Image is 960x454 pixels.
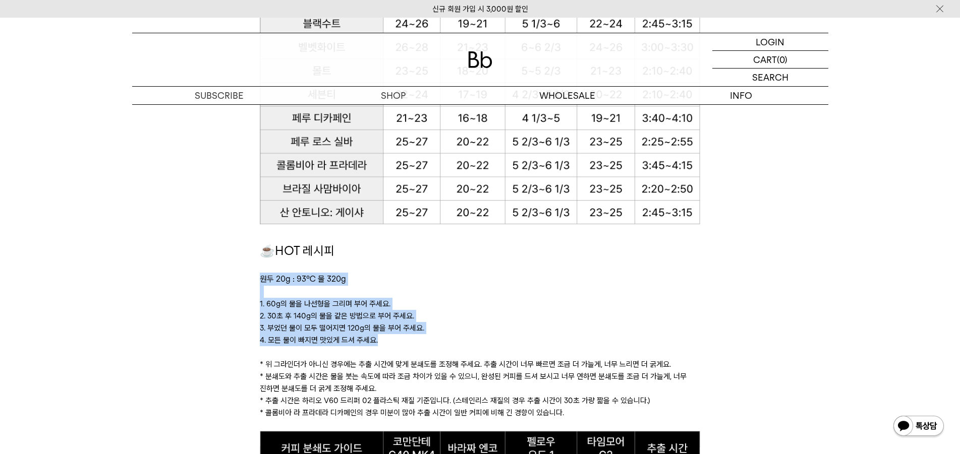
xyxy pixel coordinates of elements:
[712,33,828,51] a: LOGIN
[468,51,492,68] img: 로고
[712,51,828,69] a: CART (0)
[892,415,945,439] img: 카카오톡 채널 1:1 채팅 버튼
[654,87,828,104] p: INFO
[260,358,700,370] p: * 위 그라인더가 아니신 경우에는 추출 시간에 맞게 분쇄도를 조정해 주세요. 추출 시간이 너무 빠르면 조금 더 가늘게, 너무 느리면 더 굵게요.
[260,334,700,346] p: 4. 모든 물이 빠지면 맛있게 드셔 주세요.
[752,69,788,86] p: SEARCH
[260,407,700,419] p: * 콜롬비아 라 프라데라 디카페인의 경우 미분이 많아 추출 시간이 일반 커피에 비해 긴 경향이 있습니다.
[260,243,334,258] span: ☕HOT 레시피
[753,51,777,68] p: CART
[432,5,528,14] a: 신규 회원 가입 시 3,000원 할인
[132,87,306,104] a: SUBSCRIBE
[260,310,700,322] p: 2. 30초 후 140g의 물을 같은 방법으로 부어 주세요.
[260,370,700,395] p: * 분쇄도와 추출 시간은 물을 붓는 속도에 따라 조금 차이가 있을 수 있으니, 완성된 커피를 드셔 보시고 너무 연하면 분쇄도를 조금 더 가늘게, 너무 진하면 분쇄도를 더 굵게...
[260,274,346,284] span: 원두 20g : 93℃ 물 320g
[260,322,700,334] p: 3. 부었던 물이 모두 떨어지면 120g의 물을 부어 주세요.
[260,395,700,407] p: * 추출 시간은 하리오 V60 드리퍼 02 플라스틱 재질 기준입니다. (스테인리스 재질의 경우 추출 시간이 30초 가량 짧을 수 있습니다.)
[777,51,787,68] p: (0)
[480,87,654,104] p: WHOLESALE
[306,87,480,104] a: SHOP
[756,33,784,50] p: LOGIN
[260,298,700,310] p: 1. 60g의 물을 나선형을 그리며 부어 주세요.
